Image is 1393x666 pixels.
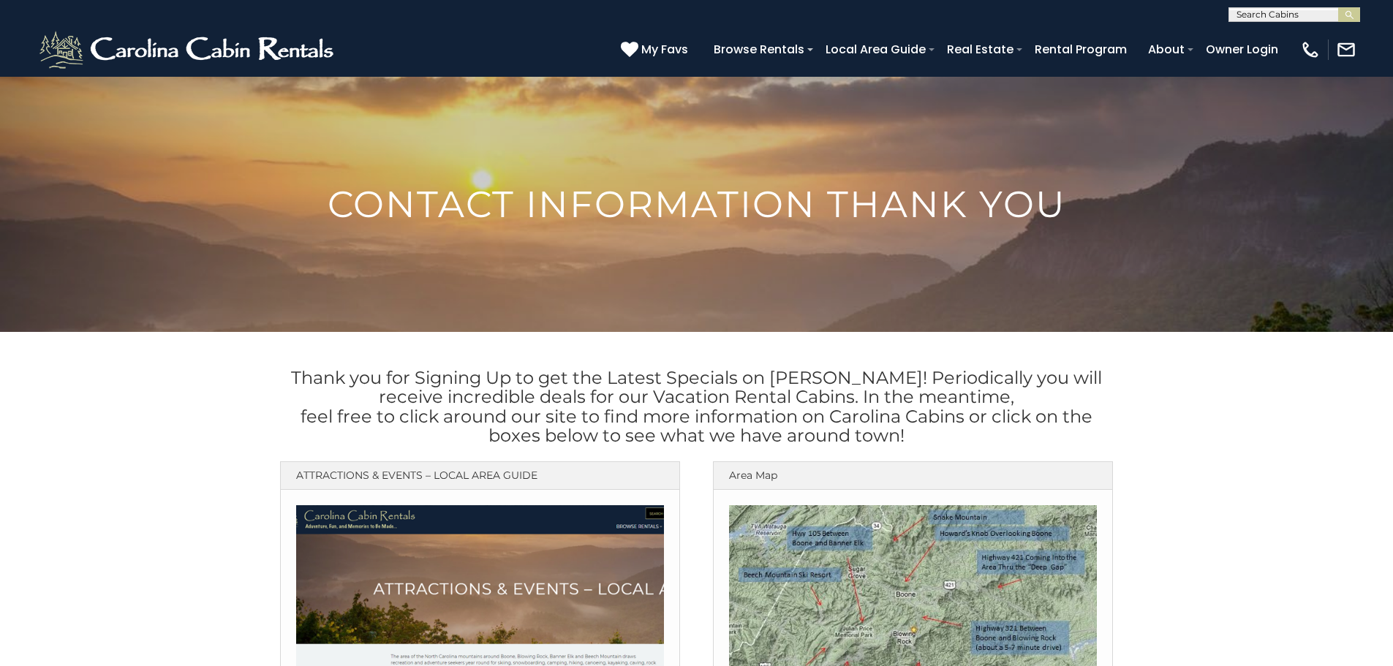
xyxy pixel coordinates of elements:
[281,462,679,491] h3: ATTRACTIONS & EVENTS – LOCAL AREA GUIDE
[621,40,692,59] a: My Favs
[37,28,340,72] img: White-1-2.png
[940,37,1021,62] a: Real Estate
[280,368,1114,446] h3: Thank you for Signing Up to get the Latest Specials on [PERSON_NAME]! Periodically you will recei...
[706,37,812,62] a: Browse Rentals
[1336,39,1356,60] img: mail-regular-white.png
[1141,37,1192,62] a: About
[714,462,1112,491] h3: Area Map
[1027,37,1134,62] a: Rental Program
[641,40,688,58] span: My Favs
[818,37,933,62] a: Local Area Guide
[1300,39,1321,60] img: phone-regular-white.png
[1198,37,1286,62] a: Owner Login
